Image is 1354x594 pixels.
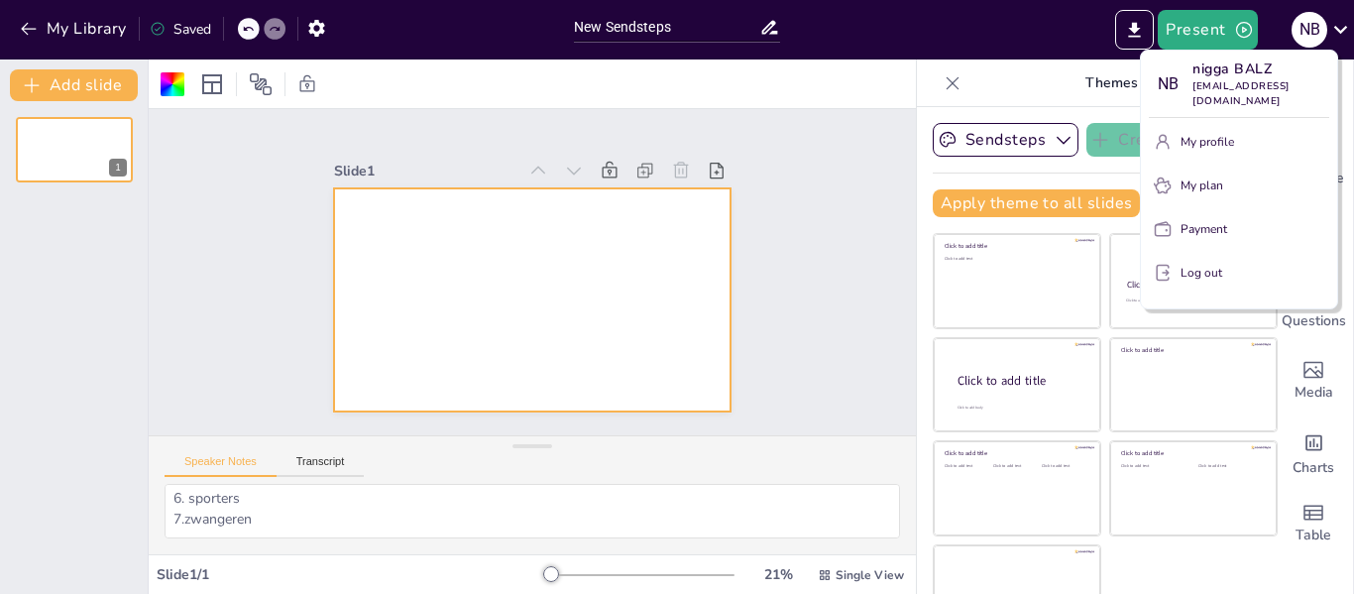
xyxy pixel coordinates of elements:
button: Payment [1149,213,1329,245]
p: nigga BALZ [1192,59,1329,79]
div: n B [1149,66,1185,102]
p: Payment [1181,220,1227,238]
p: Log out [1181,264,1222,282]
p: My plan [1181,177,1223,194]
p: My profile [1181,133,1234,151]
button: Log out [1149,257,1329,289]
p: [EMAIL_ADDRESS][DOMAIN_NAME] [1192,79,1329,109]
button: My plan [1149,170,1329,201]
button: My profile [1149,126,1329,158]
